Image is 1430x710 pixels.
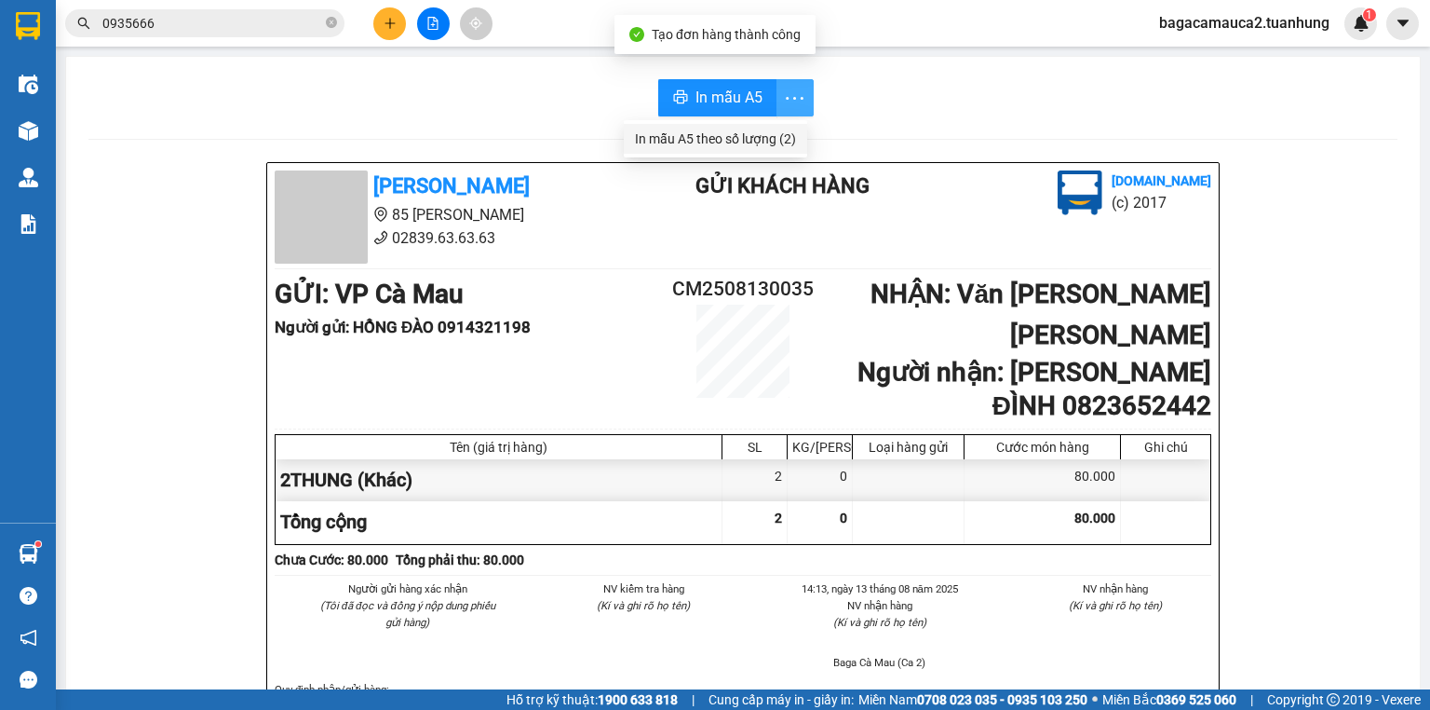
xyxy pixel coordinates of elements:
div: KG/[PERSON_NAME] [792,440,847,455]
div: 2 [722,459,788,501]
li: Baga Cà Mau (Ca 2) [784,654,976,671]
span: phone [107,68,122,83]
div: Ghi chú [1126,440,1206,455]
b: Chưa Cước : 80.000 [275,553,388,567]
sup: 1 [35,541,41,547]
b: Người nhận : [PERSON_NAME] ĐÌNH 0823652442 [857,357,1211,421]
div: Loại hàng gửi [857,440,959,455]
span: close-circle [326,17,337,28]
li: 85 [PERSON_NAME] [8,41,355,64]
span: Hỗ trợ kỹ thuật: [506,690,678,710]
span: Cung cấp máy in - giấy in: [708,690,854,710]
span: 0 [840,511,847,526]
img: logo-vxr [16,12,40,40]
i: (Kí và ghi rõ họ tên) [1069,599,1162,612]
button: plus [373,7,406,40]
b: Tổng phải thu: 80.000 [396,553,524,567]
h2: CM2508130035 [665,274,821,305]
b: [DOMAIN_NAME] [1112,173,1211,188]
span: 2 [775,511,782,526]
i: (Kí và ghi rõ họ tên) [833,616,926,629]
span: message [20,671,37,689]
span: In mẫu A5 [695,86,762,109]
strong: 0708 023 035 - 0935 103 250 [917,692,1087,707]
b: [PERSON_NAME] [373,174,530,198]
img: warehouse-icon [19,121,38,141]
input: Tìm tên, số ĐT hoặc mã đơn [102,13,322,34]
b: GỬI : VP Cà Mau [8,116,197,147]
i: (Tôi đã đọc và đồng ý nộp dung phiếu gửi hàng) [320,599,495,629]
b: NHẬN : Văn [PERSON_NAME] [PERSON_NAME] [870,279,1211,350]
span: search [77,17,90,30]
span: copyright [1327,693,1340,706]
b: Gửi khách hàng [695,174,870,198]
div: SL [727,440,782,455]
li: (c) 2017 [1112,191,1211,214]
b: Người gửi : HỒNG ĐÀO 0914321198 [275,318,531,336]
span: more [777,87,813,110]
li: NV nhận hàng [784,597,976,614]
span: | [1250,690,1253,710]
span: check-circle [629,27,644,42]
img: icon-new-feature [1353,15,1369,32]
span: caret-down [1395,15,1411,32]
span: bagacamauca2.tuanhung [1144,11,1344,34]
span: question-circle [20,587,37,605]
button: printerIn mẫu A5 [658,79,777,116]
img: solution-icon [19,214,38,234]
button: file-add [417,7,450,40]
li: Người gửi hàng xác nhận [312,580,504,597]
strong: 1900 633 818 [598,692,678,707]
img: warehouse-icon [19,544,38,564]
span: notification [20,629,37,647]
span: plus [384,17,397,30]
span: | [692,690,695,710]
span: phone [373,230,388,245]
img: warehouse-icon [19,75,38,94]
li: 85 [PERSON_NAME] [275,203,621,226]
div: 80.000 [965,459,1121,501]
span: environment [373,207,388,222]
span: Miền Bắc [1102,690,1236,710]
span: close-circle [326,15,337,33]
span: printer [673,89,688,107]
sup: 1 [1363,8,1376,21]
img: logo.jpg [1058,171,1102,215]
div: 2THUNG (Khác) [276,459,722,501]
span: file-add [426,17,439,30]
button: more [776,79,814,116]
i: (Kí và ghi rõ họ tên) [597,599,690,612]
span: 1 [1366,8,1372,21]
li: 02839.63.63.63 [275,226,621,250]
b: GỬI : VP Cà Mau [275,279,464,309]
span: ⚪️ [1092,696,1098,703]
span: environment [107,45,122,60]
span: 80.000 [1074,511,1115,526]
button: aim [460,7,492,40]
span: aim [469,17,482,30]
li: 02839.63.63.63 [8,64,355,88]
li: 14:13, ngày 13 tháng 08 năm 2025 [784,580,976,597]
img: warehouse-icon [19,168,38,187]
div: Cước món hàng [969,440,1115,455]
div: In mẫu A5 theo số lượng (2) [635,129,796,149]
li: NV kiểm tra hàng [548,580,740,597]
span: Tạo đơn hàng thành công [652,27,801,42]
b: [PERSON_NAME] [107,12,263,35]
div: Tên (giá trị hàng) [280,440,717,455]
button: caret-down [1386,7,1419,40]
li: NV nhận hàng [1020,580,1212,597]
strong: 0369 525 060 [1156,692,1236,707]
div: 0 [788,459,853,501]
span: Tổng cộng [280,511,367,533]
span: Miền Nam [858,690,1087,710]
